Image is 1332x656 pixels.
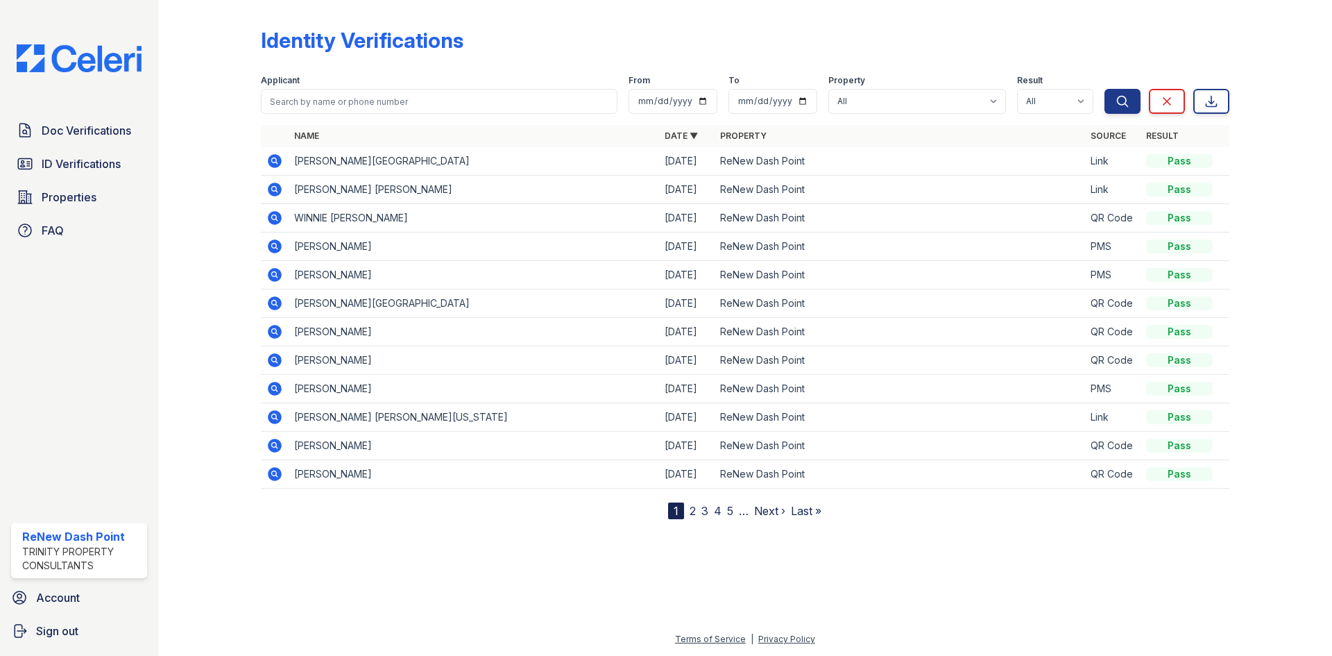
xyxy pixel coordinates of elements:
[659,346,715,375] td: [DATE]
[289,176,659,204] td: [PERSON_NAME] [PERSON_NAME]
[701,504,708,518] a: 3
[715,176,1085,204] td: ReNew Dash Point
[294,131,319,141] a: Name
[629,75,650,86] label: From
[1017,75,1043,86] label: Result
[1085,233,1141,261] td: PMS
[1146,410,1213,424] div: Pass
[1085,204,1141,233] td: QR Code
[715,460,1085,489] td: ReNew Dash Point
[715,318,1085,346] td: ReNew Dash Point
[1085,346,1141,375] td: QR Code
[289,375,659,403] td: [PERSON_NAME]
[1085,176,1141,204] td: Link
[42,222,64,239] span: FAQ
[659,403,715,432] td: [DATE]
[1146,183,1213,196] div: Pass
[1085,318,1141,346] td: QR Code
[289,147,659,176] td: [PERSON_NAME][GEOGRAPHIC_DATA]
[42,189,96,205] span: Properties
[289,403,659,432] td: [PERSON_NAME] [PERSON_NAME][US_STATE]
[1146,131,1179,141] a: Result
[828,75,865,86] label: Property
[6,44,153,72] img: CE_Logo_Blue-a8612792a0a2168367f1c8372b55b34899dd931a85d93a1a3d3e32e68fde9ad4.png
[1091,131,1126,141] a: Source
[1146,154,1213,168] div: Pass
[659,176,715,204] td: [DATE]
[659,204,715,233] td: [DATE]
[659,261,715,289] td: [DATE]
[659,233,715,261] td: [DATE]
[1085,261,1141,289] td: PMS
[754,504,785,518] a: Next ›
[1146,239,1213,253] div: Pass
[675,634,746,644] a: Terms of Service
[1146,211,1213,225] div: Pass
[791,504,821,518] a: Last »
[11,150,147,178] a: ID Verifications
[659,432,715,460] td: [DATE]
[1085,147,1141,176] td: Link
[36,589,80,606] span: Account
[659,375,715,403] td: [DATE]
[715,375,1085,403] td: ReNew Dash Point
[22,528,142,545] div: ReNew Dash Point
[1085,460,1141,489] td: QR Code
[261,28,463,53] div: Identity Verifications
[715,261,1085,289] td: ReNew Dash Point
[715,346,1085,375] td: ReNew Dash Point
[690,504,696,518] a: 2
[714,504,721,518] a: 4
[758,634,815,644] a: Privacy Policy
[42,155,121,172] span: ID Verifications
[659,289,715,318] td: [DATE]
[261,89,617,114] input: Search by name or phone number
[715,204,1085,233] td: ReNew Dash Point
[289,318,659,346] td: [PERSON_NAME]
[1146,382,1213,396] div: Pass
[715,403,1085,432] td: ReNew Dash Point
[6,617,153,645] a: Sign out
[289,346,659,375] td: [PERSON_NAME]
[739,503,749,519] span: …
[289,261,659,289] td: [PERSON_NAME]
[36,623,78,639] span: Sign out
[261,75,300,86] label: Applicant
[751,634,753,644] div: |
[289,289,659,318] td: [PERSON_NAME][GEOGRAPHIC_DATA]
[659,460,715,489] td: [DATE]
[715,289,1085,318] td: ReNew Dash Point
[1146,296,1213,310] div: Pass
[289,460,659,489] td: [PERSON_NAME]
[22,545,142,573] div: Trinity Property Consultants
[11,217,147,244] a: FAQ
[715,233,1085,261] td: ReNew Dash Point
[715,147,1085,176] td: ReNew Dash Point
[720,131,767,141] a: Property
[42,122,131,139] span: Doc Verifications
[1146,439,1213,453] div: Pass
[1085,375,1141,403] td: PMS
[289,204,659,233] td: WINNIE [PERSON_NAME]
[1146,325,1213,339] div: Pass
[659,147,715,176] td: [DATE]
[1146,467,1213,481] div: Pass
[1085,289,1141,318] td: QR Code
[665,131,698,141] a: Date ▼
[11,117,147,144] a: Doc Verifications
[728,75,740,86] label: To
[289,233,659,261] td: [PERSON_NAME]
[1146,268,1213,282] div: Pass
[1085,432,1141,460] td: QR Code
[289,432,659,460] td: [PERSON_NAME]
[727,504,733,518] a: 5
[1085,403,1141,432] td: Link
[6,584,153,612] a: Account
[668,503,684,519] div: 1
[11,183,147,211] a: Properties
[1146,353,1213,367] div: Pass
[659,318,715,346] td: [DATE]
[715,432,1085,460] td: ReNew Dash Point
